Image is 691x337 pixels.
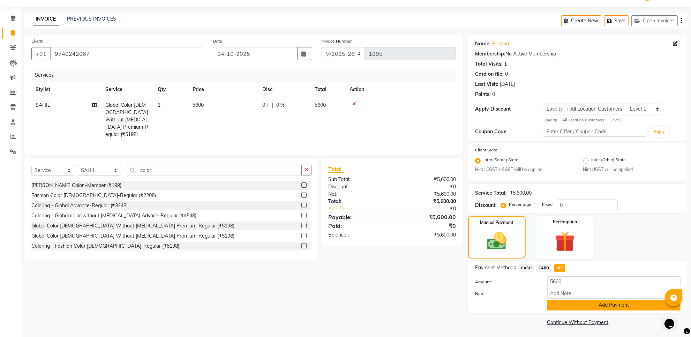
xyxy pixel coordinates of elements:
[475,128,543,135] div: Coupon Code
[392,198,461,205] div: ₹5,600.00
[31,182,121,189] div: [PERSON_NAME] Color -Member (₹199)
[475,70,504,78] div: Card on file:
[67,16,116,22] a: PREVIOUS INVOICES
[262,102,269,109] span: 0 F
[33,13,59,25] a: INVOICE
[504,60,507,68] div: 1
[492,91,495,98] div: 0
[310,82,345,97] th: Total
[392,176,461,183] div: ₹5,600.00
[475,50,681,58] div: No Active Membership
[481,230,512,252] img: _cash.svg
[105,102,149,137] span: Global Color [DEMOGRAPHIC_DATA] Without [MEDICAL_DATA] Premium-Regular (₹5198)
[549,229,581,254] img: _gift.svg
[631,15,678,26] button: Open Invoices
[392,213,461,221] div: ₹5,600.00
[561,15,601,26] button: Create New
[31,232,234,240] div: Global Color [DEMOGRAPHIC_DATA] Without [MEDICAL_DATA] Premium-Regular (₹5198)
[544,126,646,137] input: Enter Offer / Coupon Code
[475,264,516,271] span: Payment Methods
[480,219,514,226] label: Manual Payment
[323,205,404,212] a: Add Tip
[583,166,681,173] small: Hint : IGST will be applied
[475,147,497,153] label: Client State
[519,264,534,272] span: CASH
[475,60,503,68] div: Total Visits:
[475,202,497,209] div: Discount:
[554,264,565,272] span: UPI
[345,82,456,97] th: Action
[547,288,681,299] input: Add Note
[323,213,392,221] div: Payable:
[276,102,285,109] span: 0 %
[31,192,156,199] div: Fashion Color [DEMOGRAPHIC_DATA]-Regular (₹2208)
[323,176,392,183] div: Sub Total:
[31,242,179,250] div: Coloring - Fashion Color [DEMOGRAPHIC_DATA]-Regular (₹5198)
[193,102,204,108] span: 5600
[547,276,681,287] input: Amount
[475,81,498,88] div: Last Visit:
[323,198,392,205] div: Total:
[509,201,531,208] label: Percentage
[323,190,392,198] div: Net:
[31,202,128,209] div: Coloring - Global Advance-Regular (₹3248)
[392,183,461,190] div: ₹0
[323,231,392,239] div: Balance :
[604,15,629,26] button: Save
[101,82,153,97] th: Service
[475,105,543,113] div: Apply Discount
[31,222,234,230] div: Global Color [DEMOGRAPHIC_DATA] Without [MEDICAL_DATA] Premium-Regular (₹5198)
[36,102,50,108] span: SAHIL
[158,102,160,108] span: 1
[475,40,491,47] div: Name:
[322,38,352,44] label: Invoice Number
[272,102,273,109] span: |
[475,91,491,98] div: Points:
[553,219,577,225] label: Redemption
[213,38,222,44] label: Date
[153,82,188,97] th: Qty
[492,40,509,47] a: Raksha
[323,183,392,190] div: Discount:
[50,47,202,60] input: Search by Name/Mobile/Email/Code
[188,82,258,97] th: Price
[475,50,505,58] div: Membership:
[662,309,684,330] iframe: chat widget
[542,201,553,208] label: Fixed
[649,127,669,137] button: Apply
[470,279,542,285] label: Amount:
[475,166,572,173] small: Hint : CGST + SGST will be applied
[328,165,344,173] span: Total
[315,102,326,108] span: 5600
[31,82,101,97] th: Stylist
[510,189,532,197] div: ₹5,600.00
[127,165,302,175] input: Search or Scan
[404,205,461,212] div: ₹0
[32,69,461,82] div: Services
[258,82,310,97] th: Disc
[392,190,461,198] div: ₹5,600.00
[544,117,681,123] div: All Location Customers → Level 1
[475,189,507,197] div: Service Total:
[31,47,51,60] button: +91
[592,157,626,165] label: Inter (Other) State
[31,212,196,219] div: Coloring - Global color without [MEDICAL_DATA] Advace-Regular (₹4548)
[500,81,515,88] div: [DATE]
[392,231,461,239] div: ₹5,600.00
[470,291,542,297] label: Note:
[544,118,562,122] strong: Loyalty →
[323,222,392,230] div: Paid:
[536,264,551,272] span: CARD
[547,300,681,310] button: Add Payment
[483,157,518,165] label: Intra (Same) State
[505,70,508,78] div: 0
[470,319,686,326] a: Continue Without Payment
[31,38,43,44] label: Client
[392,222,461,230] div: ₹0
